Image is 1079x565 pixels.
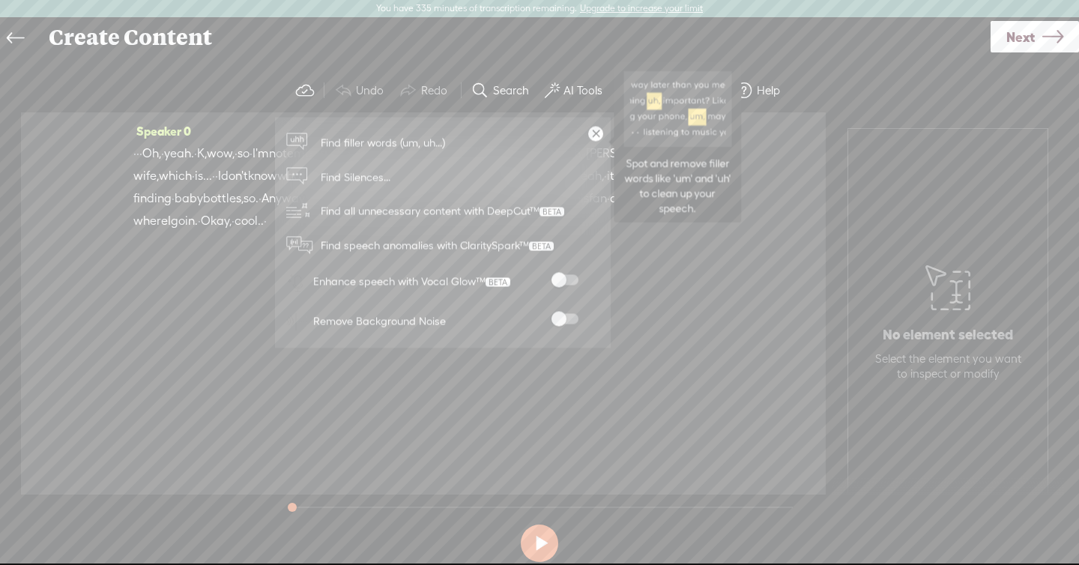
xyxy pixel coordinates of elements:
[244,187,259,210] span: so.
[315,228,559,263] span: Find speech anomalies with ClaritySpark™
[262,187,306,210] span: Anyway,
[195,165,212,187] span: is...
[259,187,262,210] span: ·
[235,210,264,232] span: cool..
[621,153,734,219] div: Spot and remove filler words like 'um' and 'uh' to clean up your speech.
[313,273,510,292] div: Enhance speech with Vocal Glow™
[248,165,277,187] span: know
[313,312,446,330] div: Remove Background Noise
[203,187,244,210] span: bottles,
[221,165,248,187] span: don't
[133,210,168,232] span: where
[168,210,171,232] span: I
[315,193,569,229] span: Find all unnecessary content with DeepCut™
[883,326,1013,344] p: No element selected
[185,210,198,232] span: in.
[623,71,731,147] img: filler_word_hint_tooltip_dark.png
[133,142,136,165] span: ·
[172,187,175,210] span: ·
[142,142,161,165] span: Oh,
[871,351,1024,381] div: Select the element you want to inspect or modify
[201,210,232,232] span: Okay,
[757,83,780,98] label: Help
[215,165,218,187] span: ·
[253,142,269,165] span: I'm
[161,142,164,165] span: ·
[198,210,201,232] span: ·
[133,165,159,187] span: wife,
[212,165,215,187] span: ·
[563,83,602,98] label: AI Tools
[1006,18,1035,56] span: Next
[207,142,235,165] span: wow,
[139,142,142,165] span: ·
[218,165,221,187] span: I
[235,142,238,165] span: ·
[159,165,192,187] span: which
[393,76,457,106] button: Redo
[133,187,172,210] span: finding
[250,142,253,165] span: ·
[136,142,139,165] span: ·
[328,76,393,106] button: Undo
[493,83,529,98] label: Search
[580,3,703,15] label: Upgrade to increase your limit
[197,142,207,165] span: K,
[238,142,250,165] span: so
[194,142,197,165] span: ·
[612,76,729,106] button: Display settings
[315,125,450,159] span: Find filler words (um, uh...)
[315,160,396,193] span: Find Silences...
[133,124,191,138] span: Speaker 0
[539,76,612,106] button: AI Tools
[171,210,185,232] span: go
[376,3,577,15] label: You have 335 minutes of transcription remaining.
[192,165,195,187] span: ·
[264,210,267,232] span: ·
[465,76,539,106] button: Search
[164,142,194,165] span: yeah.
[269,142,287,165] span: not
[232,210,235,232] span: ·
[421,83,447,98] label: Redo
[175,187,203,210] span: baby
[729,76,790,106] button: Help
[38,18,991,57] div: Create Content
[356,83,384,98] label: Undo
